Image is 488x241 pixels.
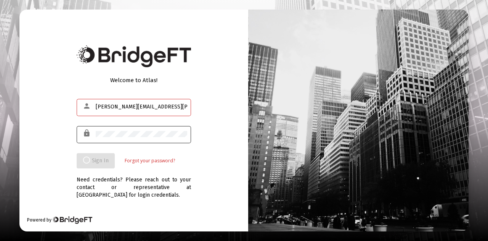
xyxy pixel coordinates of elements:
[83,157,109,164] span: Sign In
[77,153,115,168] button: Sign In
[27,216,92,224] div: Powered by
[77,168,191,199] div: Need credentials? Please reach out to your contact or representative at [GEOGRAPHIC_DATA] for log...
[83,129,92,138] mat-icon: lock
[52,216,92,224] img: Bridge Financial Technology Logo
[77,76,191,84] div: Welcome to Atlas!
[125,157,175,165] a: Forgot your password?
[96,104,187,110] input: Email or Username
[83,102,92,111] mat-icon: person
[77,45,191,67] img: Bridge Financial Technology Logo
